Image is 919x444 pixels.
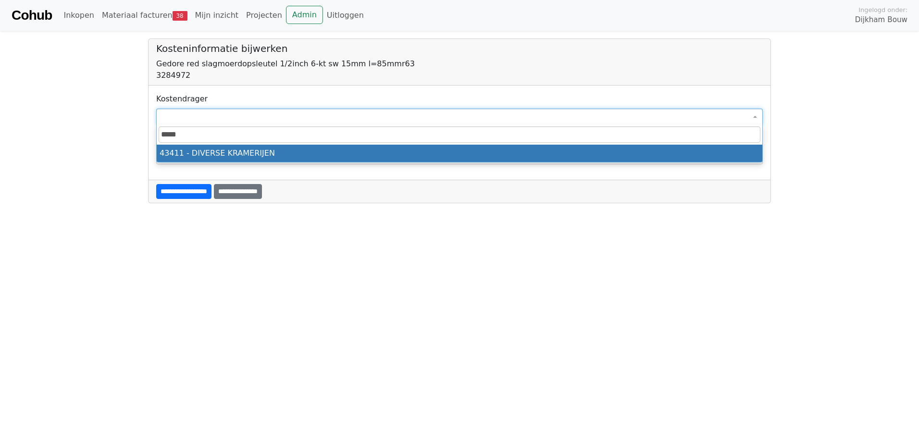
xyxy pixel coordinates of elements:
[156,58,763,70] div: Gedore red slagmoerdopsleutel 1/2inch 6-kt sw 15mm l=85mmr63
[286,6,323,24] a: Admin
[191,6,243,25] a: Mijn inzicht
[323,6,368,25] a: Uitloggen
[156,43,763,54] h5: Kosteninformatie bijwerken
[858,5,907,14] span: Ingelogd onder:
[156,93,208,105] label: Kostendrager
[173,11,187,21] span: 38
[242,6,286,25] a: Projecten
[60,6,98,25] a: Inkopen
[157,145,762,162] li: 43411 - DIVERSE KRAMERIJEN
[156,70,763,81] div: 3284972
[98,6,191,25] a: Materiaal facturen38
[12,4,52,27] a: Cohub
[855,14,907,25] span: Dijkham Bouw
